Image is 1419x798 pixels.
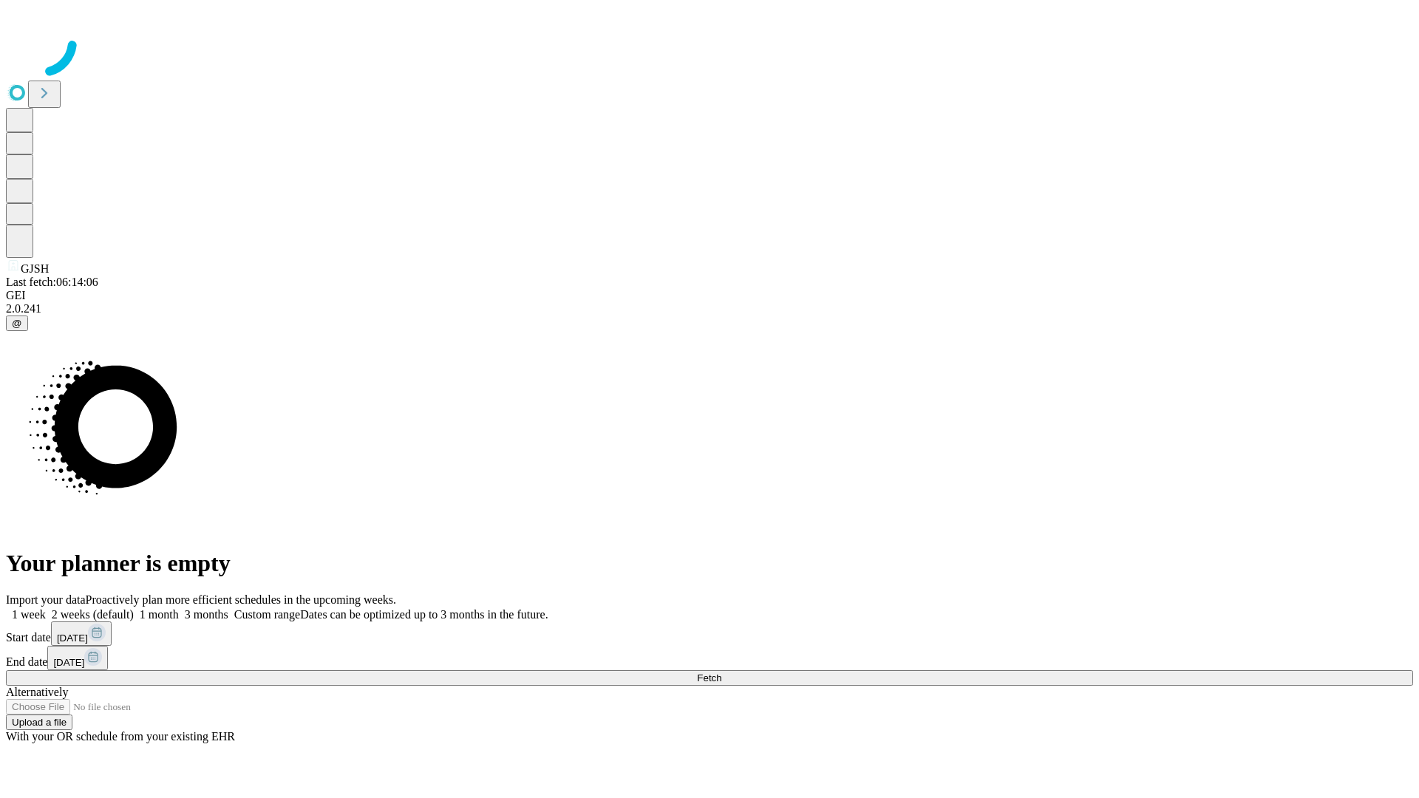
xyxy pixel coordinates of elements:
[6,730,235,743] span: With your OR schedule from your existing EHR
[140,608,179,621] span: 1 month
[185,608,228,621] span: 3 months
[300,608,548,621] span: Dates can be optimized up to 3 months in the future.
[12,318,22,329] span: @
[51,621,112,646] button: [DATE]
[12,608,46,621] span: 1 week
[234,608,300,621] span: Custom range
[6,289,1413,302] div: GEI
[6,686,68,698] span: Alternatively
[6,646,1413,670] div: End date
[47,646,108,670] button: [DATE]
[21,262,49,275] span: GJSH
[52,608,134,621] span: 2 weeks (default)
[53,657,84,668] span: [DATE]
[6,621,1413,646] div: Start date
[86,593,396,606] span: Proactively plan more efficient schedules in the upcoming weeks.
[697,672,721,683] span: Fetch
[6,302,1413,316] div: 2.0.241
[6,276,98,288] span: Last fetch: 06:14:06
[57,632,88,644] span: [DATE]
[6,316,28,331] button: @
[6,670,1413,686] button: Fetch
[6,550,1413,577] h1: Your planner is empty
[6,715,72,730] button: Upload a file
[6,593,86,606] span: Import your data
